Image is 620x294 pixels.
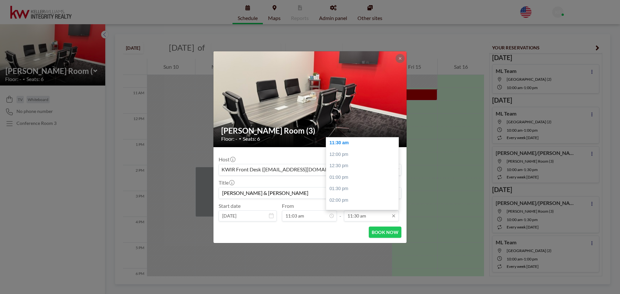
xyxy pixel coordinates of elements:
[326,183,402,195] div: 01:30 pm
[219,179,234,186] label: Title
[369,227,401,238] button: BOOK NOW
[219,156,235,163] label: Host
[220,166,352,174] span: KWIR Front Desk ([EMAIL_ADDRESS][DOMAIN_NAME])
[243,136,260,142] span: Seats: 6
[326,137,402,149] div: 11:30 am
[326,172,402,183] div: 01:00 pm
[221,126,399,136] h2: [PERSON_NAME] Room (3)
[221,136,237,142] span: Floor: -
[219,188,401,198] input: KWIR's reservation
[339,205,341,219] span: -
[219,164,401,175] div: Search for option
[239,136,241,141] span: •
[326,149,402,160] div: 12:00 pm
[326,195,402,206] div: 02:00 pm
[282,203,294,209] label: From
[213,26,407,172] img: 537.jpg
[219,203,241,209] label: Start date
[326,160,402,172] div: 12:30 pm
[326,206,402,218] div: 02:30 pm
